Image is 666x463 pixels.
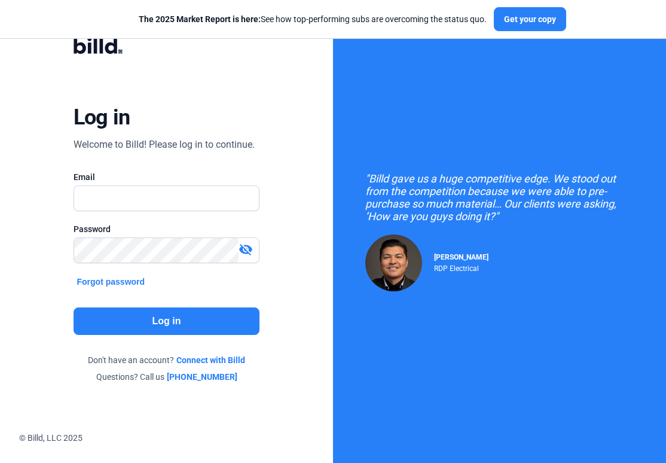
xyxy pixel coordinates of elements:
div: Email [74,171,260,183]
div: Questions? Call us [74,371,260,383]
button: Get your copy [494,7,566,31]
button: Forgot password [74,275,149,288]
a: Connect with Billd [176,354,245,366]
div: "Billd gave us a huge competitive edge. We stood out from the competition because we were able to... [365,172,634,223]
img: Raul Pacheco [365,234,422,291]
div: See how top-performing subs are overcoming the status quo. [139,13,487,25]
span: The 2025 Market Report is here: [139,14,261,24]
div: Log in [74,104,130,130]
span: [PERSON_NAME] [434,253,488,261]
div: RDP Electrical [434,261,488,273]
button: Log in [74,307,260,335]
div: Welcome to Billd! Please log in to continue. [74,138,255,152]
mat-icon: visibility_off [239,242,253,257]
a: [PHONE_NUMBER] [167,371,237,383]
div: Password [74,223,260,235]
div: Don't have an account? [74,354,260,366]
